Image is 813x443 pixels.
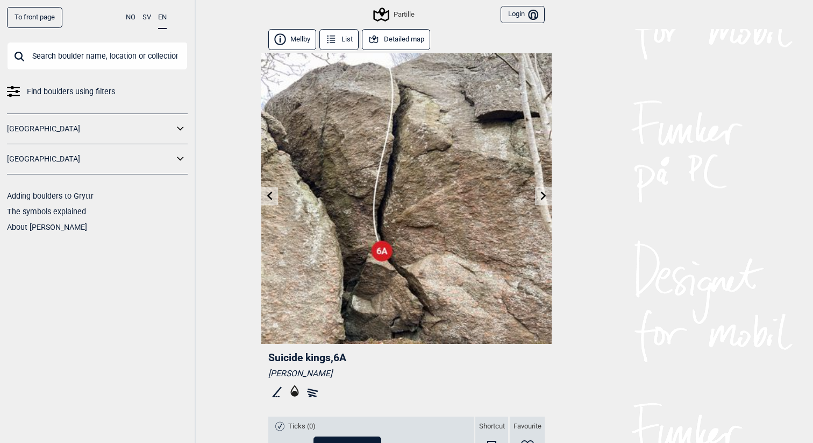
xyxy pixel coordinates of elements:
[268,351,346,364] span: Suicide kings , 6A
[514,422,541,431] span: Favourite
[142,7,151,28] button: SV
[362,29,430,50] button: Detailed map
[126,7,135,28] button: NO
[7,42,188,70] input: Search boulder name, location or collection
[268,368,545,379] div: [PERSON_NAME]
[7,207,86,216] a: The symbols explained
[7,192,94,200] a: Adding boulders to Gryttr
[501,6,545,24] button: Login
[261,53,552,344] img: Suicide kings 240320
[7,151,174,167] a: [GEOGRAPHIC_DATA]
[27,84,115,100] span: Find boulders using filters
[7,223,87,231] a: About [PERSON_NAME]
[375,8,414,21] div: Partille
[268,29,316,50] button: Mellby
[7,121,174,137] a: [GEOGRAPHIC_DATA]
[7,84,188,100] a: Find boulders using filters
[158,7,167,29] button: EN
[7,7,62,28] a: To front page
[319,29,359,50] button: List
[288,422,316,431] span: Ticks (0)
